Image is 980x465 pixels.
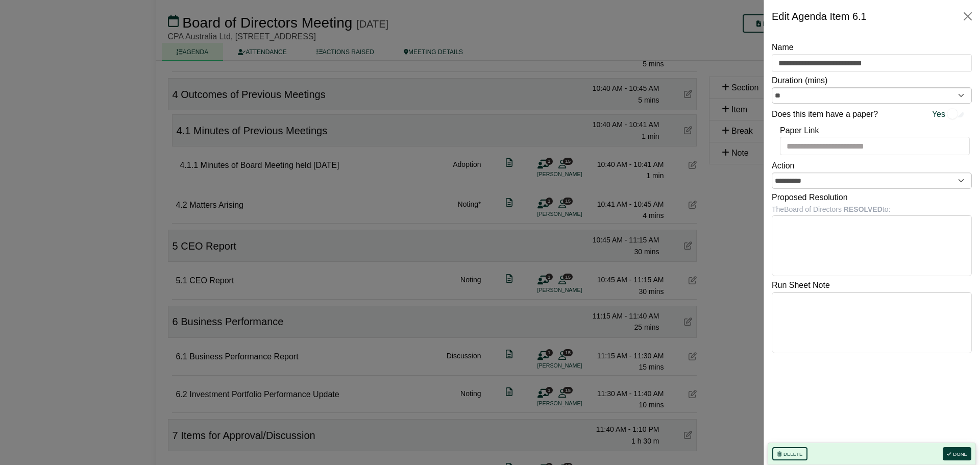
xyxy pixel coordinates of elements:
[932,108,945,121] span: Yes
[844,205,883,213] b: RESOLVED
[772,108,878,121] label: Does this item have a paper?
[772,204,972,215] div: The Board of Directors to:
[772,41,794,54] label: Name
[772,191,848,204] label: Proposed Resolution
[772,447,807,460] button: Delete
[772,74,827,87] label: Duration (mins)
[960,8,976,25] button: Close
[780,124,819,137] label: Paper Link
[772,279,830,292] label: Run Sheet Note
[943,447,971,460] button: Done
[772,159,794,173] label: Action
[772,8,867,25] div: Edit Agenda Item 6.1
